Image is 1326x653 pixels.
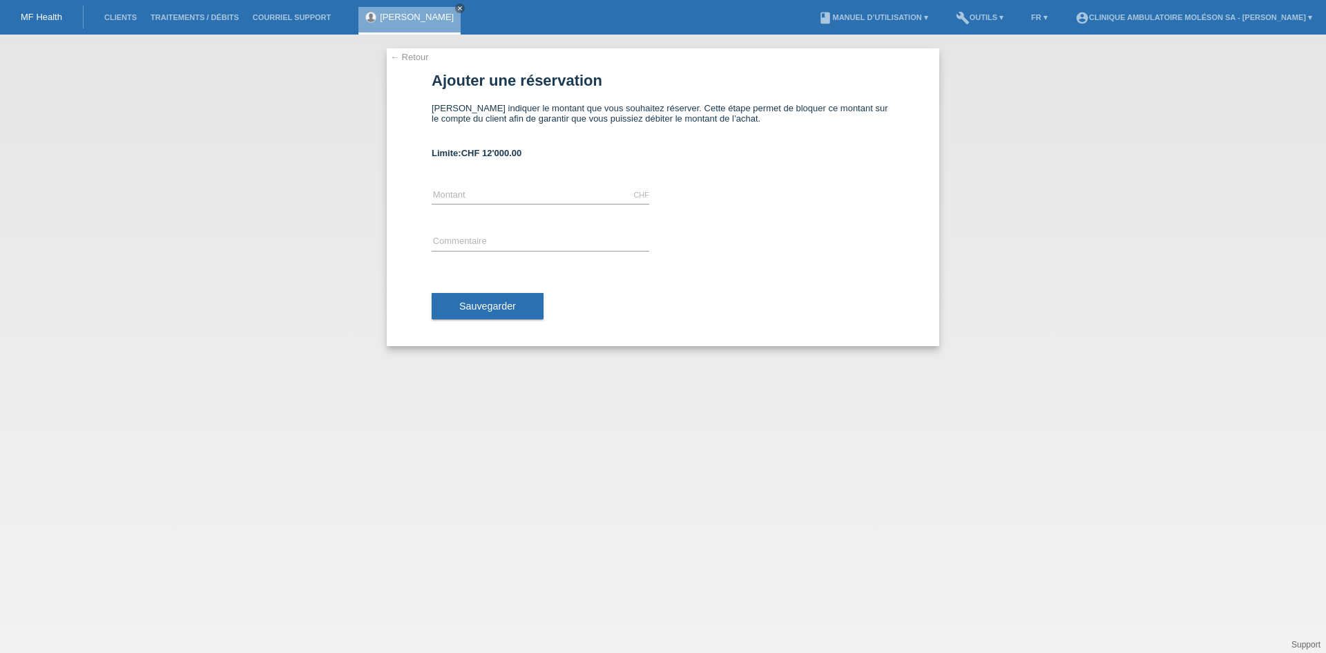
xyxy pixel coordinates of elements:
[459,301,516,312] span: Sauvegarder
[455,3,465,13] a: close
[956,11,970,25] i: build
[633,191,649,199] div: CHF
[461,148,522,158] span: CHF 12'000.00
[390,52,429,62] a: ← Retour
[1075,11,1089,25] i: account_circle
[457,5,463,12] i: close
[949,13,1010,21] a: buildOutils ▾
[246,13,338,21] a: Courriel Support
[97,13,144,21] a: Clients
[811,13,934,21] a: bookManuel d’utilisation ▾
[432,103,894,134] div: [PERSON_NAME] indiquer le montant que vous souhaitez réserver. Cette étape permet de bloquer ce m...
[380,12,454,22] a: [PERSON_NAME]
[432,148,521,158] b: Limite:
[432,293,544,319] button: Sauvegarder
[1024,13,1055,21] a: FR ▾
[1291,640,1320,650] a: Support
[21,12,62,22] a: MF Health
[818,11,832,25] i: book
[144,13,246,21] a: Traitements / débits
[432,72,894,89] h1: Ajouter une réservation
[1068,13,1319,21] a: account_circleClinique ambulatoire Moléson SA - [PERSON_NAME] ▾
